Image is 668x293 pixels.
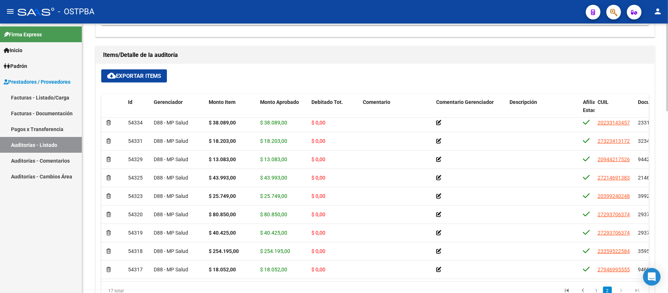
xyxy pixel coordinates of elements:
span: $ 0,00 [311,211,325,217]
datatable-header-cell: Monto Item [206,94,257,127]
datatable-header-cell: Comentario [360,94,433,127]
span: 32341317 [638,138,661,144]
span: Comentario [363,99,390,105]
span: Documento [638,99,665,105]
span: 23314345 [638,120,661,126]
mat-icon: menu [6,7,15,16]
span: Descripción [510,99,537,105]
span: D88 - MP Salud [154,230,188,236]
span: 94421752 [638,156,661,162]
span: $ 0,00 [311,156,325,162]
span: $ 0,00 [311,267,325,272]
strong: $ 38.089,00 [209,120,236,126]
datatable-header-cell: Afiliado Estado [580,94,595,127]
span: 29370637 [638,230,661,236]
span: 20233143457 [598,120,630,126]
span: $ 0,00 [311,138,325,144]
span: 54319 [128,230,143,236]
span: $ 0,00 [311,230,325,236]
datatable-header-cell: Debitado Tot. [309,94,360,127]
span: CUIL [598,99,609,105]
span: 35952258 [638,248,661,254]
span: Debitado Tot. [311,99,343,105]
span: 54323 [128,193,143,199]
span: D88 - MP Salud [154,248,188,254]
span: 29370637 [638,211,661,217]
span: Monto Aprobado [260,99,299,105]
datatable-header-cell: Gerenciador [151,94,206,127]
span: 23359522584 [598,248,630,254]
span: Padrón [4,62,27,70]
span: D88 - MP Salud [154,175,188,181]
datatable-header-cell: Monto Aprobado [257,94,309,127]
span: $ 43.993,00 [260,175,287,181]
span: $ 0,00 [311,175,325,181]
span: $ 80.850,00 [260,211,287,217]
span: $ 0,00 [311,120,325,126]
span: D88 - MP Salud [154,156,188,162]
strong: $ 254.195,00 [209,248,239,254]
strong: $ 43.993,00 [209,175,236,181]
h1: Items/Detalle de la auditoría [103,49,647,61]
span: D88 - MP Salud [154,193,188,199]
span: $ 40.425,00 [260,230,287,236]
span: $ 18.052,00 [260,267,287,272]
span: 27214691383 [598,175,630,181]
span: 54320 [128,211,143,217]
span: $ 0,00 [311,248,325,254]
span: 94699555 [638,267,661,272]
span: 54331 [128,138,143,144]
strong: $ 13.083,00 [209,156,236,162]
span: 27293706374 [598,230,630,236]
span: $ 0,00 [311,193,325,199]
span: 27293706374 [598,211,630,217]
span: 54325 [128,175,143,181]
mat-icon: cloud_download [107,71,116,80]
datatable-header-cell: Id [125,94,151,127]
span: Id [128,99,132,105]
span: D88 - MP Salud [154,120,188,126]
span: Monto Item [209,99,236,105]
span: 20399240248 [598,193,630,199]
span: 39924024 [638,193,661,199]
span: D88 - MP Salud [154,267,188,272]
button: Exportar Items [101,69,167,83]
span: $ 254.195,00 [260,248,290,254]
datatable-header-cell: CUIL [595,94,635,127]
span: Inicio [4,46,22,54]
span: 27946995555 [598,267,630,272]
span: 54318 [128,248,143,254]
span: 54317 [128,267,143,272]
span: Gerenciador [154,99,183,105]
span: 54329 [128,156,143,162]
span: 54334 [128,120,143,126]
div: Open Intercom Messenger [643,268,661,286]
span: Comentario Gerenciador [436,99,494,105]
span: $ 25.749,00 [260,193,287,199]
span: $ 38.089,00 [260,120,287,126]
span: 20944217526 [598,156,630,162]
strong: $ 25.749,00 [209,193,236,199]
span: $ 18.203,00 [260,138,287,144]
span: D88 - MP Salud [154,138,188,144]
strong: $ 18.203,00 [209,138,236,144]
strong: $ 80.850,00 [209,211,236,217]
span: 21469138 [638,175,661,181]
mat-icon: person [653,7,662,16]
strong: $ 18.052,00 [209,267,236,272]
span: 27323413172 [598,138,630,144]
span: Prestadores / Proveedores [4,78,70,86]
span: $ 13.083,00 [260,156,287,162]
span: - OSTPBA [58,4,94,20]
span: Firma Express [4,30,42,39]
datatable-header-cell: Comentario Gerenciador [433,94,507,127]
strong: $ 40.425,00 [209,230,236,236]
span: D88 - MP Salud [154,211,188,217]
span: Exportar Items [107,73,161,79]
datatable-header-cell: Descripción [507,94,580,127]
span: Afiliado Estado [583,99,601,113]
